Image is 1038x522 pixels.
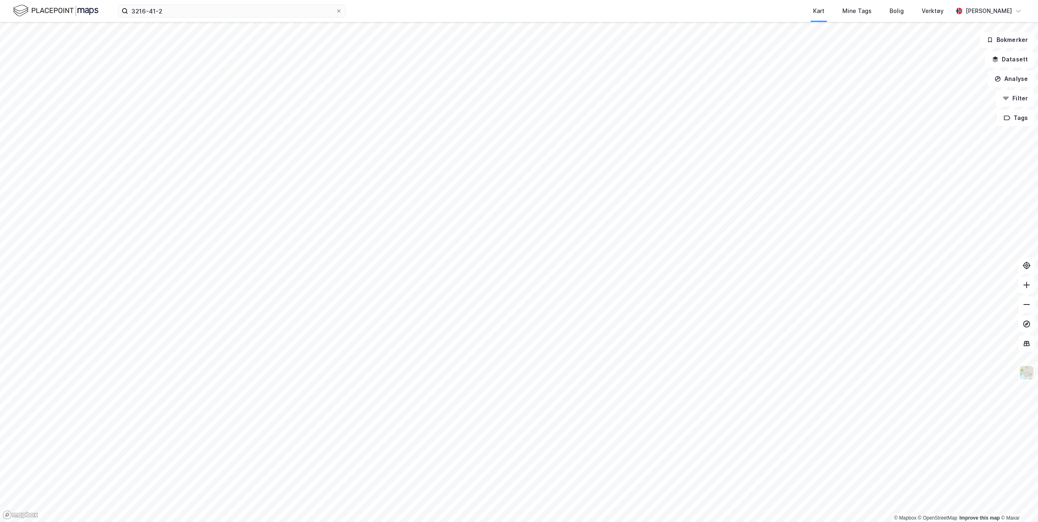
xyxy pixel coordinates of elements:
div: Bolig [890,6,904,16]
iframe: Chat Widget [997,483,1038,522]
button: Bokmerker [980,32,1035,48]
a: Mapbox homepage [2,510,38,520]
button: Analyse [988,71,1035,87]
button: Filter [996,90,1035,107]
button: Datasett [985,51,1035,67]
input: Søk på adresse, matrikkel, gårdeiere, leietakere eller personer [128,5,336,17]
img: logo.f888ab2527a4732fd821a326f86c7f29.svg [13,4,98,18]
div: Verktøy [922,6,944,16]
a: Improve this map [959,515,1000,521]
button: Tags [997,110,1035,126]
div: Mine Tags [842,6,872,16]
div: Kart [813,6,824,16]
a: Mapbox [894,515,916,521]
a: OpenStreetMap [918,515,957,521]
div: [PERSON_NAME] [966,6,1012,16]
img: Z [1019,365,1034,381]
